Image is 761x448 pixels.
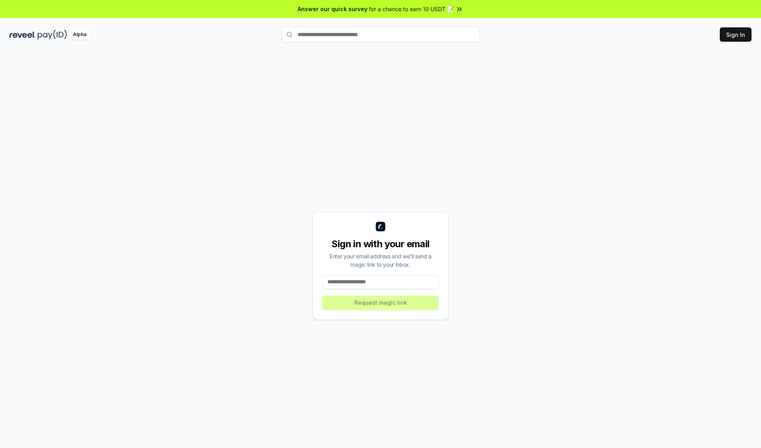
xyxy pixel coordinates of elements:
div: Enter your email address and we’ll send a magic link to your inbox. [322,252,439,269]
span: Answer our quick survey [298,5,367,13]
img: logo_small [376,222,385,231]
span: for a chance to earn 10 USDT 📝 [369,5,454,13]
div: Alpha [69,30,91,40]
img: reveel_dark [10,30,36,40]
div: Sign in with your email [322,238,439,250]
button: Sign In [720,27,751,42]
img: pay_id [38,30,67,40]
